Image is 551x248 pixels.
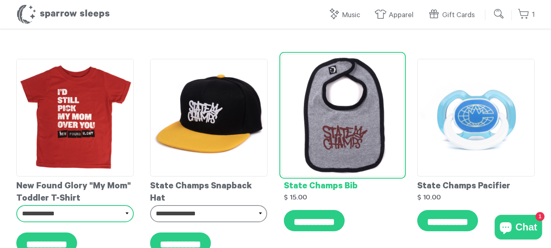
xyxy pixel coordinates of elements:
[417,59,535,177] img: StateChamps-Pacifier_grande.png
[150,59,268,177] img: StateChamps-Hat-FrontAngle_grande.png
[16,4,110,25] h1: Sparrow Sleeps
[328,7,364,24] a: Music
[492,215,544,241] inbox-online-store-chat: Shopify online store chat
[16,177,134,205] div: New Found Glory "My Mom" Toddler T-Shirt
[284,177,401,193] div: State Champs Bib
[417,177,535,193] div: State Champs Pacifier
[428,7,479,24] a: Gift Cards
[281,54,403,176] img: StateChamps-Bib_grande.png
[150,177,268,205] div: State Champs Snapback Hat
[491,6,507,22] input: Submit
[374,7,418,24] a: Apparel
[16,59,134,177] img: NewFoundGlory-toddlertee_grande.png
[417,194,441,201] strong: $ 10.00
[284,194,307,201] strong: $ 15.00
[518,6,535,24] a: 1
